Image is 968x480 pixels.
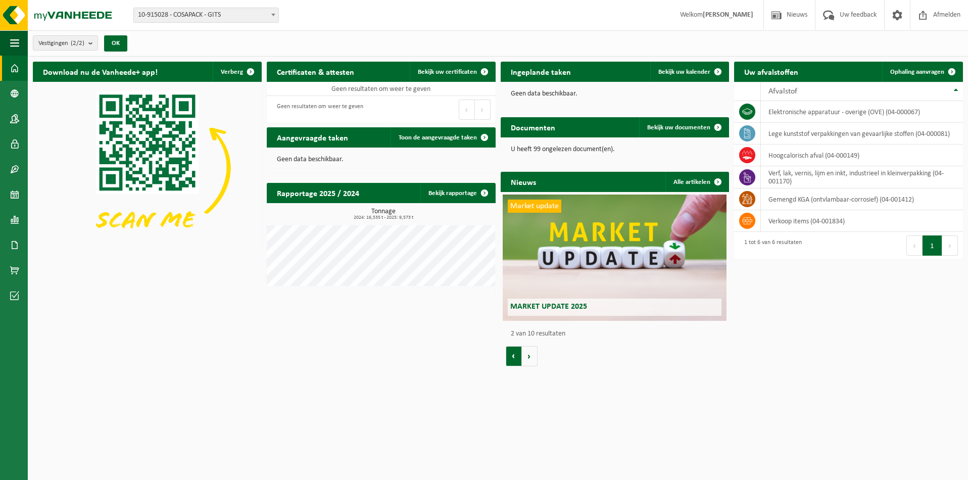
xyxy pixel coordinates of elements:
td: verkoop items (04-001834) [761,210,963,232]
div: Geen resultaten om weer te geven [272,99,363,121]
p: 2 van 10 resultaten [511,330,724,338]
count: (2/2) [71,40,84,46]
button: Next [942,235,958,256]
button: Volgende [522,346,538,366]
span: Market update 2025 [510,303,587,311]
td: Geen resultaten om weer te geven [267,82,496,96]
h2: Ingeplande taken [501,62,581,81]
span: Ophaling aanvragen [890,69,944,75]
a: Bekijk rapportage [420,183,495,203]
p: Geen data beschikbaar. [277,156,486,163]
a: Bekijk uw documenten [639,117,728,137]
span: Market update [508,200,561,213]
h2: Download nu de Vanheede+ app! [33,62,168,81]
button: 1 [923,235,942,256]
div: 1 tot 6 van 6 resultaten [739,234,802,257]
p: Geen data beschikbaar. [511,90,719,98]
button: Previous [906,235,923,256]
strong: [PERSON_NAME] [703,11,753,19]
button: Next [475,100,491,120]
button: Verberg [213,62,261,82]
span: 10-915028 - COSAPACK - GITS [133,8,279,23]
a: Bekijk uw certificaten [410,62,495,82]
h2: Aangevraagde taken [267,127,358,147]
h2: Rapportage 2025 / 2024 [267,183,369,203]
h2: Documenten [501,117,565,137]
td: elektronische apparatuur - overige (OVE) (04-000067) [761,101,963,123]
span: Afvalstof [768,87,797,95]
span: Toon de aangevraagde taken [399,134,477,141]
h3: Tonnage [272,208,496,220]
p: U heeft 99 ongelezen document(en). [511,146,719,153]
h2: Certificaten & attesten [267,62,364,81]
td: gemengd KGA (ontvlambaar-corrosief) (04-001412) [761,188,963,210]
span: 2024: 16,535 t - 2025: 9,573 t [272,215,496,220]
td: lege kunststof verpakkingen van gevaarlijke stoffen (04-000081) [761,123,963,145]
button: Previous [459,100,475,120]
a: Alle artikelen [665,172,728,192]
span: Verberg [221,69,243,75]
img: Download de VHEPlus App [33,82,262,254]
button: Vorige [506,346,522,366]
a: Bekijk uw kalender [650,62,728,82]
button: OK [104,35,127,52]
h2: Nieuws [501,172,546,191]
a: Market update Market update 2025 [503,195,727,321]
span: Bekijk uw kalender [658,69,710,75]
td: verf, lak, vernis, lijm en inkt, industrieel in kleinverpakking (04-001170) [761,166,963,188]
h2: Uw afvalstoffen [734,62,808,81]
button: Vestigingen(2/2) [33,35,98,51]
span: Bekijk uw documenten [647,124,710,131]
span: 10-915028 - COSAPACK - GITS [134,8,278,22]
span: Bekijk uw certificaten [418,69,477,75]
span: Vestigingen [38,36,84,51]
td: hoogcalorisch afval (04-000149) [761,145,963,166]
a: Ophaling aanvragen [882,62,962,82]
a: Toon de aangevraagde taken [391,127,495,148]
